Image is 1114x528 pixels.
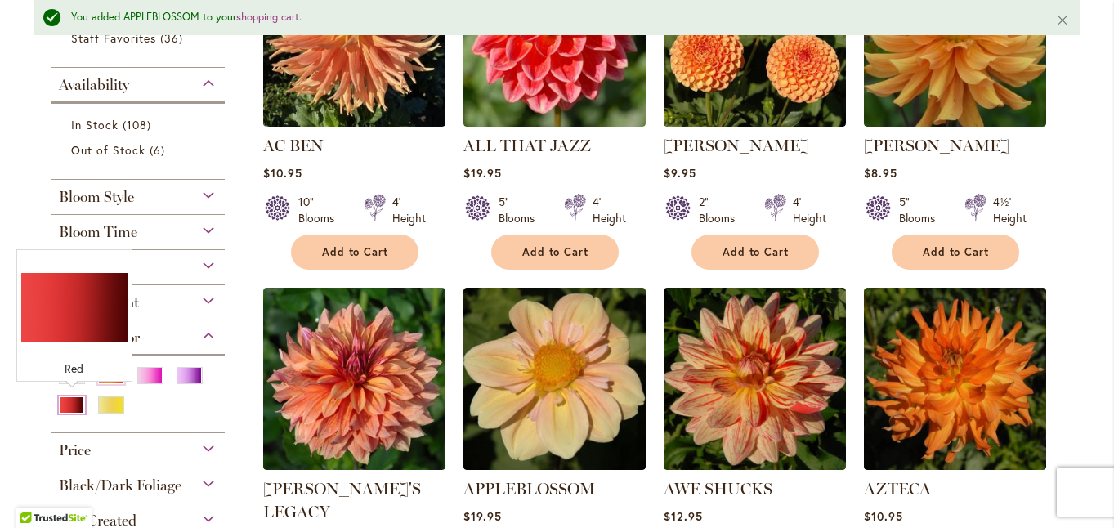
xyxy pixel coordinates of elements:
[71,29,209,47] a: Staff Favorites
[263,136,324,155] a: AC BEN
[59,188,134,206] span: Bloom Style
[263,165,302,181] span: $10.95
[522,245,589,259] span: Add to Cart
[864,508,903,524] span: $10.95
[463,114,646,130] a: ALL THAT JAZZ
[59,76,129,94] span: Availability
[322,245,389,259] span: Add to Cart
[263,479,421,521] a: [PERSON_NAME]'S LEGACY
[71,141,209,159] a: Out of Stock 6
[864,288,1046,470] img: AZTECA
[150,141,169,159] span: 6
[463,479,595,499] a: APPLEBLOSSOM
[236,10,299,24] a: shopping cart
[59,477,181,494] span: Black/Dark Foliage
[59,293,139,311] span: Plant Height
[664,288,846,470] img: AWE SHUCKS
[691,235,819,270] button: Add to Cart
[491,235,619,270] button: Add to Cart
[593,194,626,226] div: 4' Height
[71,30,157,46] span: Staff Favorites
[463,136,591,155] a: ALL THAT JAZZ
[664,165,696,181] span: $9.95
[463,288,646,470] img: APPLEBLOSSOM
[664,458,846,473] a: AWE SHUCKS
[864,114,1046,130] a: ANDREW CHARLES
[59,441,91,459] span: Price
[899,194,945,226] div: 5" Blooms
[123,116,155,133] span: 108
[864,458,1046,473] a: AZTECA
[263,288,445,470] img: Andy's Legacy
[71,116,209,133] a: In Stock 108
[993,194,1027,226] div: 4½' Height
[463,165,502,181] span: $19.95
[892,235,1019,270] button: Add to Cart
[793,194,826,226] div: 4' Height
[392,194,426,226] div: 4' Height
[499,194,544,226] div: 5" Blooms
[298,194,344,226] div: 10" Blooms
[664,479,772,499] a: AWE SHUCKS
[864,136,1009,155] a: [PERSON_NAME]
[263,458,445,473] a: Andy's Legacy
[291,235,418,270] button: Add to Cart
[21,360,128,377] div: Red
[71,117,119,132] span: In Stock
[864,479,931,499] a: AZTECA
[71,142,146,158] span: Out of Stock
[160,29,187,47] span: 36
[723,245,790,259] span: Add to Cart
[12,470,58,516] iframe: Launch Accessibility Center
[59,223,137,241] span: Bloom Time
[923,245,990,259] span: Add to Cart
[463,458,646,473] a: APPLEBLOSSOM
[59,329,140,347] span: Flower Color
[71,10,1031,25] div: You added APPLEBLOSSOM to your .
[263,114,445,130] a: AC BEN
[664,508,703,524] span: $12.95
[463,508,502,524] span: $19.95
[664,114,846,130] a: AMBER QUEEN
[864,165,897,181] span: $8.95
[699,194,745,226] div: 2" Blooms
[664,136,809,155] a: [PERSON_NAME]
